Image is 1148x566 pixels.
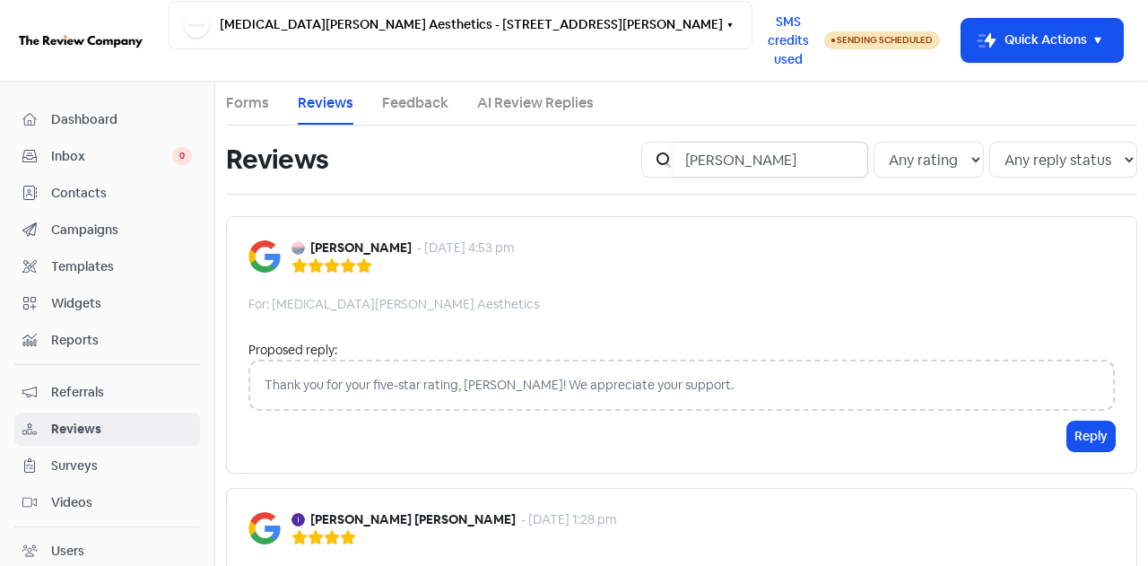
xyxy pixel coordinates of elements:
[14,177,200,210] a: Contacts
[51,147,172,166] span: Inbox
[14,287,200,320] a: Widgets
[310,510,516,529] b: [PERSON_NAME] [PERSON_NAME]
[14,140,200,173] a: Inbox 0
[14,324,200,357] a: Reports
[248,341,1115,360] div: Proposed reply:
[226,131,328,188] h1: Reviews
[477,92,594,114] a: AI Review Replies
[51,110,192,129] span: Dashboard
[14,213,200,247] a: Campaigns
[169,1,752,49] button: [MEDICAL_DATA][PERSON_NAME] Aesthetics - [STREET_ADDRESS][PERSON_NAME]
[768,13,809,69] span: SMS credits used
[14,250,200,283] a: Templates
[248,360,1115,411] div: Thank you for your five-star rating, [PERSON_NAME]! We appreciate your support.
[248,295,539,314] div: For: [MEDICAL_DATA][PERSON_NAME] Aesthetics
[226,92,269,114] a: Forms
[291,513,305,527] img: Avatar
[417,239,515,257] div: - [DATE] 4:53 pm
[14,413,200,446] a: Reviews
[51,184,192,203] span: Contacts
[824,30,940,51] a: Sending Scheduled
[51,221,192,239] span: Campaigns
[51,331,192,350] span: Reports
[674,142,868,178] input: Search
[248,512,281,544] img: Image
[14,376,200,409] a: Referrals
[382,92,448,114] a: Feedback
[14,486,200,519] a: Videos
[14,103,200,136] a: Dashboard
[837,34,933,46] span: Sending Scheduled
[51,457,192,475] span: Surveys
[752,30,824,48] a: SMS credits used
[1067,422,1115,451] button: Reply
[51,294,192,313] span: Widgets
[961,19,1123,62] button: Quick Actions
[51,257,192,276] span: Templates
[298,92,353,114] a: Reviews
[291,241,305,255] img: Avatar
[310,239,412,257] b: [PERSON_NAME]
[51,383,192,402] span: Referrals
[521,510,617,529] div: - [DATE] 1:28 pm
[248,240,281,273] img: Image
[14,449,200,483] a: Surveys
[51,542,84,561] div: Users
[172,147,192,165] span: 0
[51,493,192,512] span: Videos
[51,420,192,439] span: Reviews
